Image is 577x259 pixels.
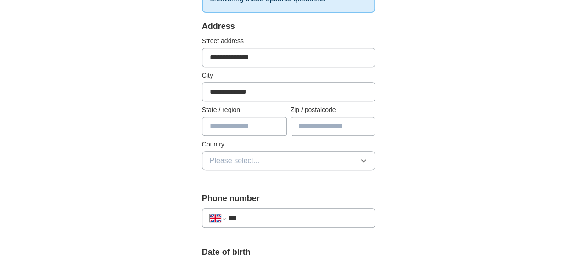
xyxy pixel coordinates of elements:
label: Phone number [202,192,375,205]
label: Zip / postalcode [291,105,375,115]
label: Date of birth [202,246,375,259]
label: State / region [202,105,287,115]
label: Country [202,140,375,149]
label: City [202,71,375,80]
button: Please select... [202,151,375,170]
span: Please select... [210,155,260,166]
div: Address [202,20,375,33]
label: Street address [202,36,375,46]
